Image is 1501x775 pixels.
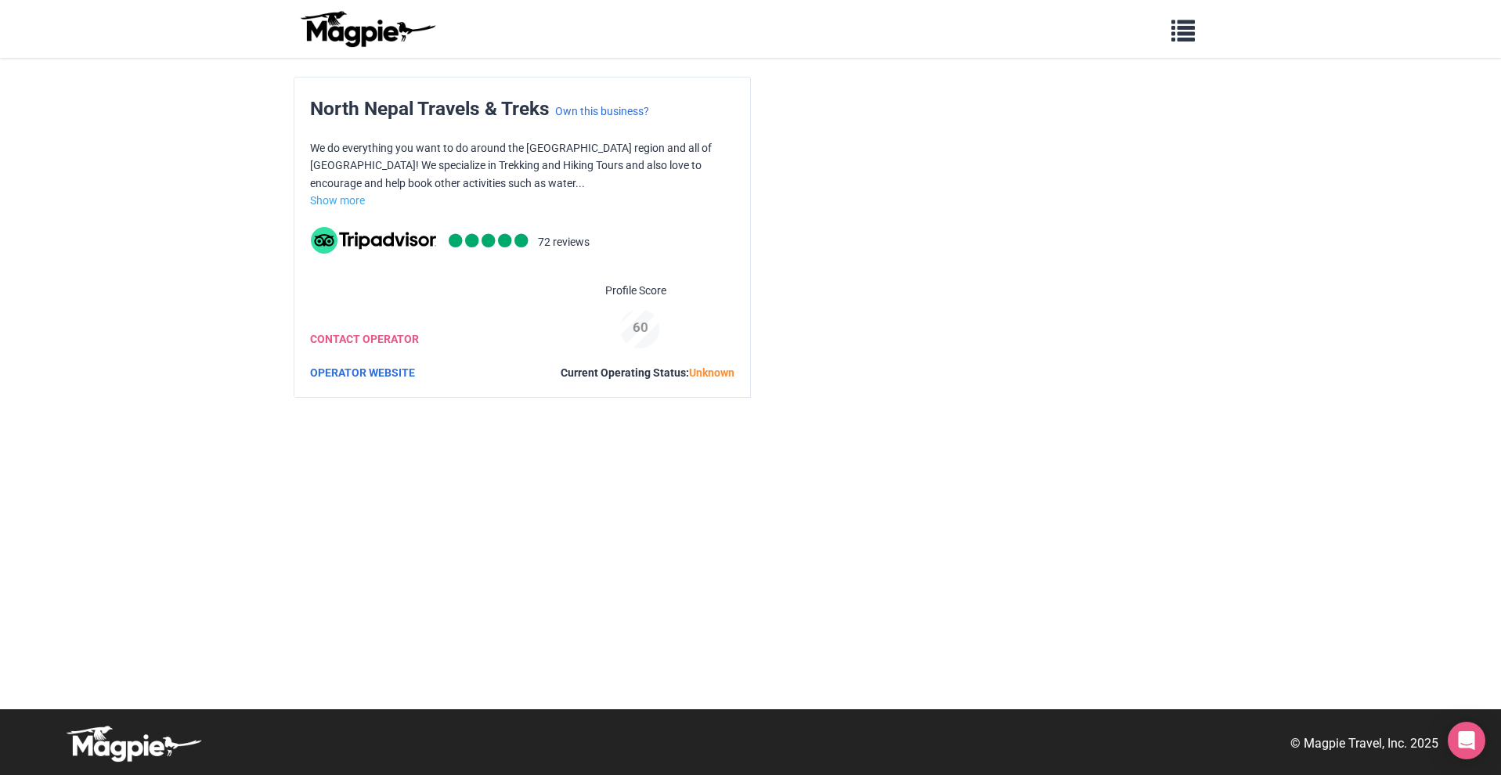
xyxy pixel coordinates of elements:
a: Show more [310,194,365,207]
p: © Magpie Travel, Inc. 2025 [1290,734,1438,754]
img: logo-white-d94fa1abed81b67a048b3d0f0ab5b955.png [63,725,204,762]
a: Own this business? [555,105,649,117]
span: Unknown [689,366,734,379]
span: North Nepal Travels & Treks [310,97,550,120]
img: logo-ab69f6fb50320c5b225c76a69d11143b.png [297,10,438,48]
a: CONTACT OPERATOR [310,333,419,345]
div: Current Operating Status: [561,364,734,381]
span: Profile Score [605,282,666,299]
li: 72 reviews [538,233,590,254]
div: 60 [614,317,667,338]
p: We do everything you want to do around the [GEOGRAPHIC_DATA] region and all of [GEOGRAPHIC_DATA]!... [310,139,734,192]
img: tripadvisor_background-ebb97188f8c6c657a79ad20e0caa6051.svg [311,227,436,254]
a: OPERATOR WEBSITE [310,366,415,379]
div: Open Intercom Messenger [1448,722,1485,759]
